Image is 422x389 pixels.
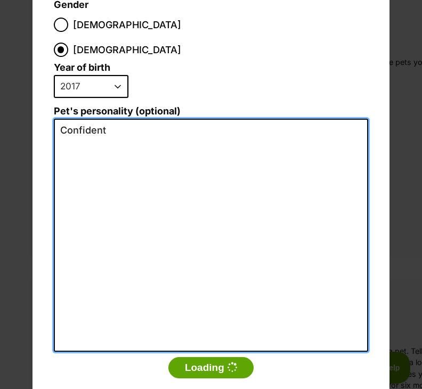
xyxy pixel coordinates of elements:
span: [DEMOGRAPHIC_DATA] [73,43,181,57]
div: Discover more [293,15,377,34]
span: [DEMOGRAPHIC_DATA] [73,18,181,32]
img: nGy3rn81E.svg [101,14,160,35]
div: Find your perfect Spicers Retreat [173,9,281,40]
label: Year of birth [54,62,110,73]
label: Pet's personality (optional) [54,106,369,117]
button: Loading [168,357,254,378]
